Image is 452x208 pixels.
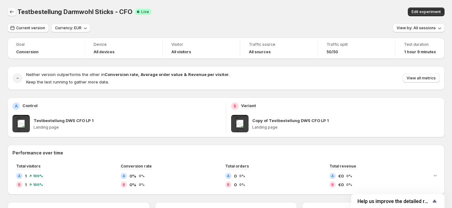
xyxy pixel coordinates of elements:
[327,42,386,47] span: Traffic split
[17,8,133,16] span: Testbestellung Darmwohl Sticks - CFO
[249,42,309,47] span: Traffic source
[227,183,230,187] h2: B
[12,150,440,156] h2: Performance over time
[94,50,114,54] h4: All devices
[18,183,21,187] h2: B
[26,79,109,84] span: Keep the test running to gather more data.
[397,26,436,31] span: View by: All sessions
[412,9,441,14] span: Edit experiment
[33,183,43,187] span: 100%
[252,125,440,130] p: Landing page
[18,174,21,178] h2: A
[16,41,76,55] a: GoalConversion
[234,104,236,109] h2: B
[12,115,30,132] img: Testbestellung DWS CFO LP 1
[329,164,356,168] span: Total revenue
[123,174,125,178] h2: A
[7,7,16,16] button: Back
[338,182,344,188] span: €0
[139,174,145,178] span: 0%
[141,9,149,14] span: Live
[51,24,90,32] button: Currency: EUR
[231,115,249,132] img: Copy of Testbestellung DWS CFO LP 1
[338,173,344,179] span: €0
[431,171,440,180] button: Expand chart
[34,117,94,124] p: Testbestellung DWS CFO LP 1
[171,42,231,47] span: Visitor
[141,72,183,77] strong: Average order value
[408,7,445,16] button: Edit experiment
[55,26,82,31] span: Currency: EUR
[241,102,256,109] p: Variant
[129,173,136,179] span: 0%
[22,102,38,109] p: Control
[225,164,249,168] span: Total orders
[357,197,438,205] button: Show survey - Help us improve the detailed report for A/B campaigns
[121,164,152,168] span: Conversion rate
[404,41,436,55] a: Test duration1 hour 9 minutes
[138,72,139,77] strong: ,
[15,104,18,109] h2: A
[227,174,230,178] h2: A
[403,74,440,83] button: View all metrics
[105,72,138,77] strong: Conversion rate
[239,174,245,178] span: 0%
[33,174,43,178] span: 100%
[331,174,334,178] h2: A
[25,182,27,188] span: 1
[407,76,436,81] span: View all metrics
[188,72,229,77] strong: Revenue per visitor
[94,41,153,55] a: DeviceAll devices
[346,174,352,178] span: 0%
[171,50,191,54] h4: All visitors
[404,42,436,47] span: Test duration
[123,183,125,187] h2: B
[7,24,49,32] button: Current version
[327,41,386,55] a: Traffic split50/50
[346,183,352,187] span: 0%
[393,24,445,32] button: View by: All sessions
[327,50,338,54] span: 50/50
[234,173,237,179] span: 0
[16,75,19,81] h2: -
[16,26,45,31] span: Current version
[34,125,221,130] p: Landing page
[357,198,431,204] span: Help us improve the detailed report for A/B campaigns
[234,182,237,188] span: 0
[239,183,245,187] span: 0%
[252,117,329,124] p: Copy of Testbestellung DWS CFO LP 1
[129,182,136,188] span: 0%
[249,50,271,54] h4: All sources
[184,72,187,77] strong: &
[171,41,231,55] a: VisitorAll visitors
[26,72,230,77] span: Neither version outperforms the other in .
[94,42,153,47] span: Device
[16,50,39,54] span: Conversion
[331,183,334,187] h2: B
[404,50,436,54] span: 1 hour 9 minutes
[249,41,309,55] a: Traffic sourceAll sources
[25,173,27,179] span: 1
[139,183,145,187] span: 0%
[16,42,76,47] span: Goal
[16,164,40,168] span: Total visitors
